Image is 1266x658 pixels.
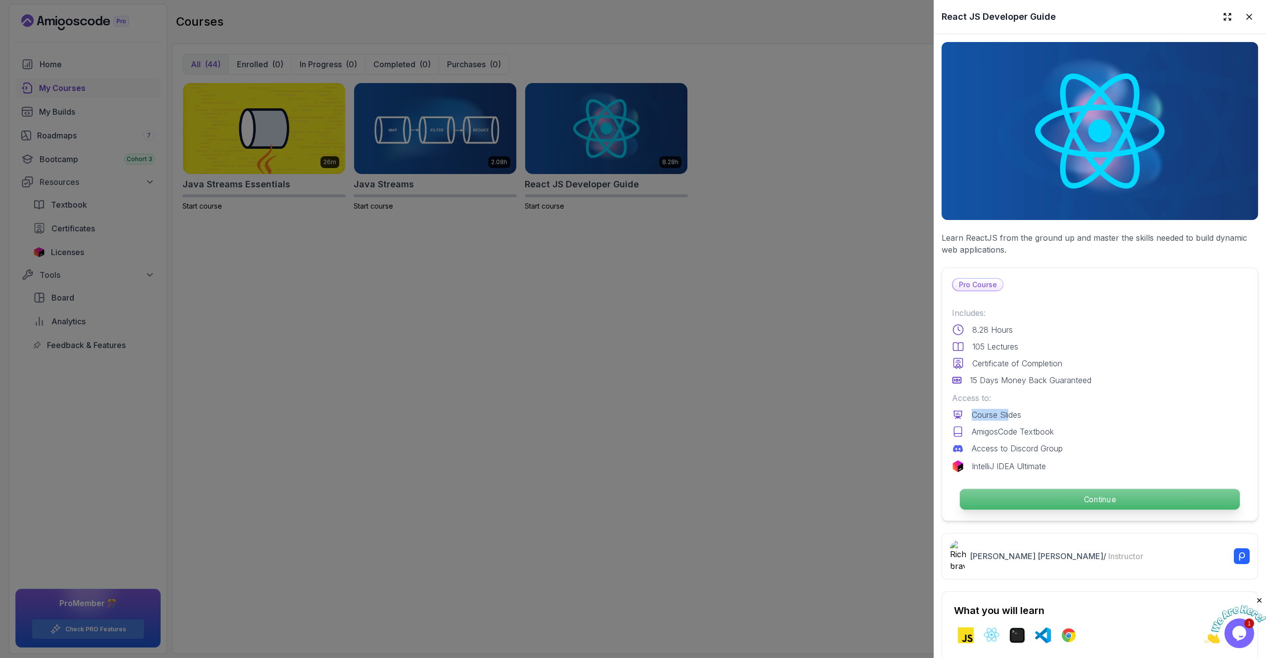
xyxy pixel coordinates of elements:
img: jetbrains logo [952,460,964,472]
img: terminal logo [1009,627,1025,643]
img: reactjs-developer-guide_thumbnail [942,42,1258,220]
img: Richard bray [950,540,966,572]
p: AmigosCode Textbook [972,426,1054,438]
p: 105 Lectures [972,341,1018,352]
p: Course Slides [972,409,1021,421]
p: Includes: [952,307,1248,319]
img: chrome logo [1061,627,1077,643]
span: Instructor [1108,551,1143,561]
p: Access to Discord Group [972,442,1063,454]
p: 8.28 Hours [972,324,1013,336]
button: Expand drawer [1219,8,1236,26]
iframe: chat widget [1205,596,1266,643]
p: [PERSON_NAME] [PERSON_NAME] / [970,550,1143,562]
p: Pro Course [953,279,1003,291]
img: vscode logo [1035,627,1051,643]
p: Continue [960,489,1240,510]
img: javascript logo [958,627,974,643]
p: Access to: [952,392,1248,404]
p: 15 Days Money Back Guaranteed [970,374,1091,386]
button: Continue [959,488,1240,510]
img: react logo [984,627,999,643]
p: Certificate of Completion [972,357,1062,369]
p: IntelliJ IDEA Ultimate [972,460,1046,472]
p: Learn ReactJS from the ground up and master the skills needed to build dynamic web applications. [942,232,1258,256]
h2: React JS Developer Guide [942,10,1056,24]
h2: What you will learn [954,604,1246,617]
